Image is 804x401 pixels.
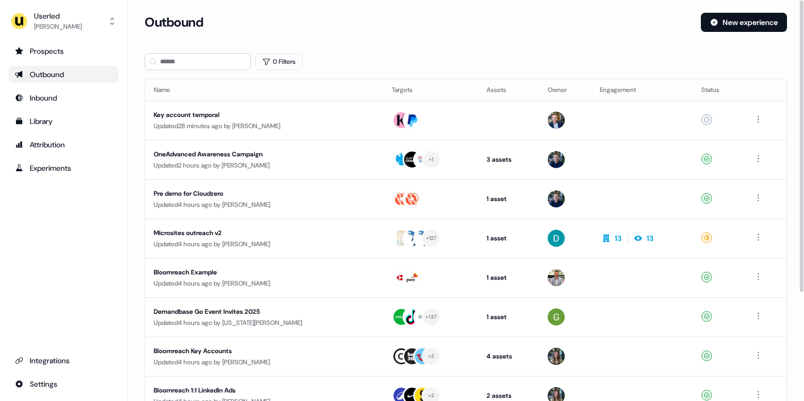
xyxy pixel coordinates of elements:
[154,267,355,278] div: Bloomreach Example
[34,11,82,21] div: Userled
[548,151,565,168] img: James
[154,160,375,171] div: Updated 2 hours ago by [PERSON_NAME]
[487,154,531,165] div: 3 assets
[693,79,743,101] th: Status
[154,385,355,396] div: Bloomreach 1:1 LinkedIn Ads
[9,89,119,106] a: Go to Inbound
[154,188,355,199] div: Pre demo for Cloudzero
[539,79,591,101] th: Owner
[145,14,203,30] h3: Outbound
[9,66,119,83] a: Go to outbound experience
[548,308,565,325] img: Georgia
[154,306,355,317] div: Demandbase Go Event Invites 2025
[9,352,119,369] a: Go to integrations
[9,9,119,34] button: Userled[PERSON_NAME]
[428,391,434,400] div: + 2
[15,116,112,127] div: Library
[487,194,531,204] div: 1 asset
[145,79,383,101] th: Name
[154,278,375,289] div: Updated 4 hours ago by [PERSON_NAME]
[701,13,787,32] button: New experience
[487,272,531,283] div: 1 asset
[478,79,539,101] th: Assets
[9,113,119,130] a: Go to templates
[154,239,375,249] div: Updated 4 hours ago by [PERSON_NAME]
[15,93,112,103] div: Inbound
[15,163,112,173] div: Experiments
[154,149,355,160] div: OneAdvanced Awareness Campaign
[429,155,434,164] div: + 1
[548,190,565,207] img: James
[548,112,565,129] img: Yann
[9,43,119,60] a: Go to prospects
[487,312,531,322] div: 1 asset
[615,233,622,244] div: 13
[426,233,437,243] div: + 127
[255,53,303,70] button: 0 Filters
[487,233,531,244] div: 1 asset
[487,390,531,401] div: 2 assets
[154,346,355,356] div: Bloomreach Key Accounts
[154,121,375,131] div: Updated 28 minutes ago by [PERSON_NAME]
[15,69,112,80] div: Outbound
[591,79,693,101] th: Engagement
[548,230,565,247] img: David
[425,312,437,322] div: + 137
[548,269,565,286] img: Oliver
[154,357,375,367] div: Updated 4 hours ago by [PERSON_NAME]
[15,379,112,389] div: Settings
[383,79,478,101] th: Targets
[487,351,531,362] div: 4 assets
[34,21,82,32] div: [PERSON_NAME]
[154,228,355,238] div: Microsites outreach v2
[154,199,375,210] div: Updated 4 hours ago by [PERSON_NAME]
[15,46,112,56] div: Prospects
[9,160,119,177] a: Go to experiments
[154,318,375,328] div: Updated 4 hours ago by [US_STATE][PERSON_NAME]
[154,110,355,120] div: Key account temporal
[9,375,119,392] a: Go to integrations
[647,233,654,244] div: 13
[15,139,112,150] div: Attribution
[15,355,112,366] div: Integrations
[548,348,565,365] img: Charlotte
[428,352,434,361] div: + 2
[9,136,119,153] a: Go to attribution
